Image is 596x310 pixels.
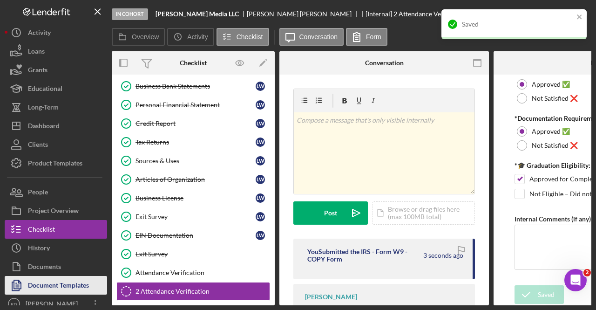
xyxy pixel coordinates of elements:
[5,135,107,154] button: Clients
[28,257,61,278] div: Documents
[135,213,256,220] div: Exit Survey
[423,252,463,259] time: 2025-10-08 01:49
[525,5,570,23] div: Mark Complete
[5,98,107,117] button: Long-Term
[5,201,107,220] button: Project Overview
[5,117,107,135] button: Dashboard
[366,33,381,41] label: Form
[256,119,265,128] div: L W
[583,269,591,276] span: 2
[256,100,265,110] div: L W
[256,82,265,91] div: L W
[279,28,344,46] button: Conversation
[135,250,270,258] div: Exit Survey
[116,263,270,282] a: Attendance Verification
[28,135,48,156] div: Clients
[116,282,270,301] a: 2 Attendance Verification
[11,302,17,307] text: KD
[135,157,256,165] div: Sources & Uses
[28,220,55,241] div: Checklist
[135,232,256,239] div: EIN Documentation
[5,42,107,61] a: Loans
[135,288,270,295] div: 2 Attendance Verification
[135,269,270,276] div: Attendance Verification
[217,28,269,46] button: Checklist
[28,79,62,100] div: Educational
[5,276,107,295] button: Document Templates
[256,231,265,240] div: L W
[156,10,239,18] b: [PERSON_NAME] Media LLC
[516,5,591,23] button: Mark Complete
[366,10,467,18] div: [Internal] 2 Attendance Verification
[116,189,270,207] a: Business LicenseLW
[167,28,214,46] button: Activity
[256,175,265,184] div: L W
[187,33,208,41] label: Activity
[135,176,256,183] div: Articles of Organization
[116,133,270,152] a: Tax ReturnsLW
[256,193,265,203] div: L W
[324,201,337,225] div: Post
[116,96,270,114] a: Personal Financial StatementLW
[180,59,207,67] div: Checklist
[299,33,338,41] label: Conversation
[247,10,359,18] div: [PERSON_NAME] [PERSON_NAME]
[346,28,387,46] button: Form
[135,83,256,90] div: Business Bank Statements
[112,28,165,46] button: Overview
[532,95,578,102] label: Not Satisfied ❌
[5,183,107,201] button: People
[28,276,89,297] div: Document Templates
[564,269,587,291] iframe: Intercom live chat
[365,59,404,67] div: Conversation
[305,293,357,301] div: [PERSON_NAME]
[116,245,270,263] a: Exit Survey
[5,79,107,98] button: Educational
[5,239,107,257] button: History
[538,285,555,304] div: Saved
[462,21,574,28] div: Saved
[28,98,59,119] div: Long-Term
[116,226,270,245] a: EIN DocumentationLW
[5,154,107,172] button: Product Templates
[307,248,422,263] div: You Submitted the IRS - Form W9 - COPY Form
[532,81,570,88] label: Approved ✅
[237,33,263,41] label: Checklist
[112,8,148,20] div: In Cohort
[28,201,79,222] div: Project Overview
[256,138,265,147] div: L W
[116,77,270,96] a: Business Bank StatementsLW
[293,201,368,225] button: Post
[532,142,578,149] label: Not Satisfied ❌
[135,138,256,146] div: Tax Returns
[532,128,570,135] label: Approved ✅
[515,215,593,223] label: Internal Comments (if any):
[28,23,51,44] div: Activity
[28,61,47,82] div: Grants
[28,42,45,63] div: Loans
[132,33,159,41] label: Overview
[256,156,265,165] div: L W
[256,212,265,221] div: L W
[116,152,270,170] a: Sources & UsesLW
[5,220,107,239] button: Checklist
[576,13,583,22] button: close
[116,170,270,189] a: Articles of OrganizationLW
[5,61,107,79] button: Grants
[135,101,256,109] div: Personal Financial Statement
[28,239,50,260] div: History
[5,257,107,276] button: Documents
[515,285,564,304] button: Saved
[116,207,270,226] a: Exit SurveyLW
